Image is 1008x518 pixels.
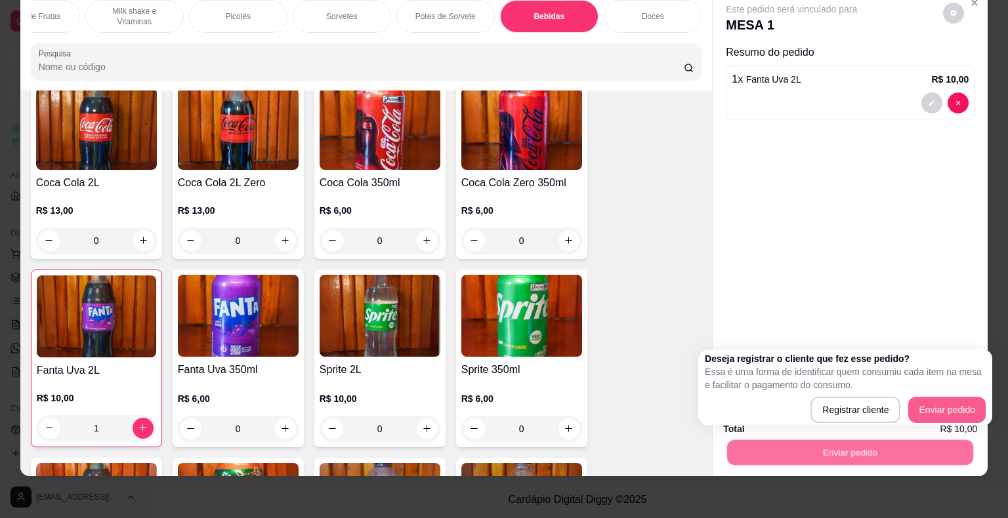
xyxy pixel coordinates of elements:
[320,392,440,405] p: R$ 10,00
[726,45,975,60] p: Resumo do pedido
[178,392,299,405] p: R$ 6,00
[36,175,157,191] h4: Coca Cola 2L
[39,418,60,439] button: decrease-product-quantity
[908,397,986,423] button: Enviar pedido
[723,424,744,434] strong: Total
[225,11,251,22] p: Picolés
[732,71,801,87] p: 1 x
[39,48,75,59] label: Pesquisa
[320,175,440,191] h4: Coca Cola 350ml
[417,230,438,251] button: increase-product-quantity
[37,391,156,405] p: R$ 10,00
[746,74,801,85] span: Fanta Uva 2L
[417,418,438,439] button: increase-product-quantity
[461,175,582,191] h4: Coca Cola Zero 350ml
[705,352,986,365] h2: Deseja registrar o cliente que fez esse pedido?
[39,60,684,73] input: Pesquisa
[133,418,154,439] button: increase-product-quantity
[36,88,157,170] img: product-image
[39,230,60,251] button: decrease-product-quantity
[178,362,299,378] h4: Fanta Uva 350ml
[461,392,582,405] p: R$ 6,00
[943,3,964,24] button: decrease-product-quantity
[726,3,857,16] p: Este pedido será vinculado para
[178,204,299,217] p: R$ 13,00
[921,92,942,113] button: decrease-product-quantity
[1,11,60,22] p: Salada de Frutas
[534,11,564,22] p: Bebidas
[727,440,973,466] button: Enviar pedido
[320,362,440,378] h4: Sprite 2L
[461,204,582,217] p: R$ 6,00
[96,6,173,27] p: Milk shake e Vitaminas
[320,204,440,217] p: R$ 6,00
[461,362,582,378] h4: Sprite 350ml
[322,418,343,439] button: decrease-product-quantity
[558,230,579,251] button: increase-product-quantity
[320,275,440,357] img: product-image
[726,16,857,34] p: MESA 1
[326,11,357,22] p: Sorvetes
[940,422,977,436] span: R$ 10,00
[275,418,296,439] button: increase-product-quantity
[464,230,485,251] button: decrease-product-quantity
[461,275,582,357] img: product-image
[178,275,299,357] img: product-image
[180,418,201,439] button: decrease-product-quantity
[705,365,986,391] p: Essa é uma forma de identificar quem consumiu cada item na mesa e facilitar o pagamento do consumo.
[36,204,157,217] p: R$ 13,00
[558,418,579,439] button: increase-product-quantity
[180,230,201,251] button: decrease-product-quantity
[178,88,299,170] img: product-image
[133,230,154,251] button: increase-product-quantity
[642,11,664,22] p: Doces
[461,88,582,170] img: product-image
[275,230,296,251] button: increase-product-quantity
[948,92,969,113] button: decrease-product-quantity
[931,73,969,86] p: R$ 10,00
[322,230,343,251] button: decrease-product-quantity
[320,88,440,170] img: product-image
[415,11,476,22] p: Potes de Sorvete
[178,175,299,191] h4: Coca Cola 2L Zero
[464,418,485,439] button: decrease-product-quantity
[37,275,156,357] img: product-image
[810,397,900,423] button: Registrar cliente
[37,363,156,378] h4: Fanta Uva 2L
